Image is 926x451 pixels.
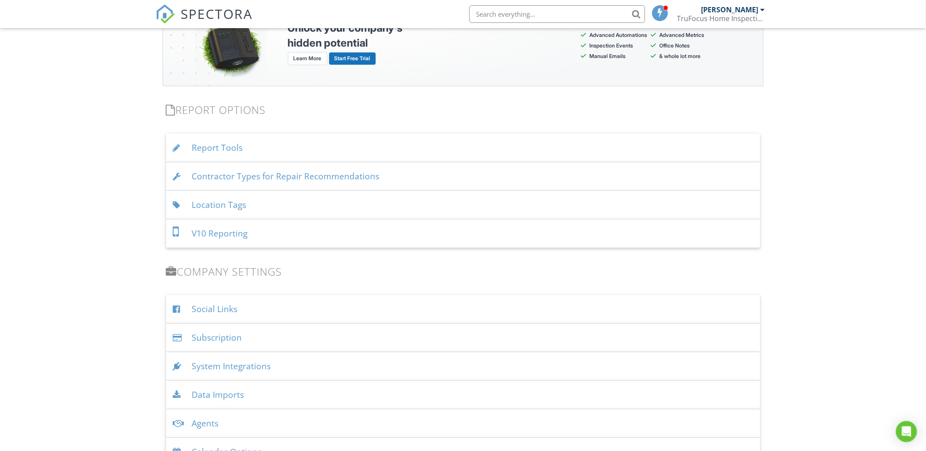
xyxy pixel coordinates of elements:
[469,5,645,23] input: Search everything...
[288,21,415,50] h4: Unlock your company's hidden potential
[166,162,760,191] div: Contractor Types for Repair Recommendations
[166,324,760,352] div: Subscription
[590,41,647,50] li: Inspection Events
[677,14,765,23] div: TruFocus Home Inspections
[660,41,717,50] li: Office Notes
[166,295,760,324] div: Social Links
[156,12,253,30] a: SPECTORA
[590,52,647,61] li: Manual Emails
[660,52,717,61] li: & whole lot more
[166,191,760,219] div: Location Tags
[701,5,759,14] div: [PERSON_NAME]
[660,31,717,40] li: Advanced Metrics
[166,266,760,277] h3: Company Settings
[166,381,760,409] div: Data Imports
[166,134,760,162] div: Report Tools
[288,52,327,65] a: Learn More
[329,52,376,65] a: Start Free Trial
[896,421,917,442] div: Open Intercom Messenger
[166,104,760,116] h3: Report Options
[156,4,175,24] img: The Best Home Inspection Software - Spectora
[166,219,760,248] div: V10 Reporting
[166,352,760,381] div: System Integrations
[166,409,760,438] div: Agents
[590,31,647,40] li: Advanced Automations
[181,4,253,23] span: SPECTORA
